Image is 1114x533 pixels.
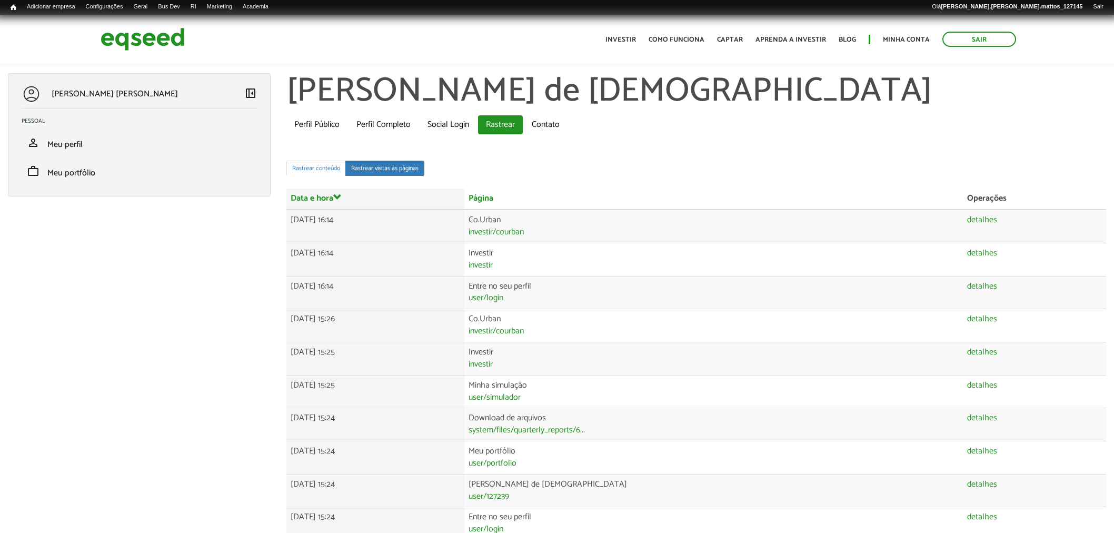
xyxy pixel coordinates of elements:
td: [DATE] 15:24 [286,441,464,475]
a: detalhes [967,513,997,521]
a: Blog [839,36,856,43]
a: workMeu portfólio [22,165,257,177]
h2: Pessoal [22,118,265,124]
a: Sair [942,32,1016,47]
td: [DATE] 15:24 [286,408,464,441]
td: Co.Urban [464,210,963,243]
a: RI [185,3,202,11]
a: Adicionar empresa [22,3,81,11]
a: Academia [237,3,274,11]
a: Configurações [81,3,128,11]
a: Social Login [420,115,477,134]
a: detalhes [967,348,997,357]
a: user/simulador [469,393,521,402]
a: detalhes [967,315,997,323]
a: Perfil Completo [349,115,419,134]
a: Sair [1088,3,1109,11]
a: detalhes [967,414,997,422]
p: [PERSON_NAME] [PERSON_NAME] [52,89,178,99]
a: Rastrear visitas às páginas [345,161,424,176]
span: Meu perfil [47,137,83,152]
th: Operações [963,189,1106,210]
a: investir [469,360,493,369]
td: [DATE] 15:26 [286,309,464,342]
a: Minha conta [883,36,930,43]
a: Olá[PERSON_NAME].[PERSON_NAME].mattos_127145 [927,3,1088,11]
a: personMeu perfil [22,136,257,149]
a: Aprenda a investir [755,36,826,43]
a: detalhes [967,447,997,456]
td: [DATE] 16:14 [286,210,464,243]
a: Perfil Público [286,115,347,134]
a: user/login [469,294,503,302]
li: Meu perfil [14,129,265,157]
a: Colapsar menu [244,87,257,102]
a: Rastrear conteúdo [286,161,346,176]
span: Início [11,4,16,11]
a: Data e hora [291,193,342,203]
td: Entre no seu perfil [464,276,963,309]
a: Rastrear [478,115,523,134]
a: system/files/quarterly_reports/6... [469,426,585,435]
a: Captar [717,36,743,43]
a: Bus Dev [153,3,185,11]
a: detalhes [967,249,997,258]
td: Co.Urban [464,309,963,342]
a: Marketing [202,3,237,11]
h1: [PERSON_NAME] de [DEMOGRAPHIC_DATA] [286,73,1106,110]
a: detalhes [967,480,997,489]
a: detalhes [967,216,997,224]
a: user/127239 [469,492,509,501]
a: user/portfolio [469,459,516,468]
a: detalhes [967,282,997,291]
td: Minha simulação [464,375,963,408]
a: Como funciona [649,36,704,43]
li: Meu portfólio [14,157,265,185]
a: Investir [605,36,636,43]
a: Início [5,3,22,13]
td: [DATE] 15:25 [286,375,464,408]
td: [DATE] 15:25 [286,342,464,375]
span: work [27,165,39,177]
span: person [27,136,39,149]
span: Meu portfólio [47,166,95,180]
td: Meu portfólio [464,441,963,475]
td: Investir [464,342,963,375]
a: detalhes [967,381,997,390]
span: left_panel_close [244,87,257,100]
a: investir/courban [469,228,524,236]
a: investir/courban [469,327,524,335]
td: Investir [464,243,963,276]
td: [DATE] 15:24 [286,474,464,507]
a: Página [469,194,493,203]
td: [DATE] 16:14 [286,243,464,276]
a: investir [469,261,493,270]
td: [DATE] 16:14 [286,276,464,309]
a: Geral [128,3,153,11]
img: EqSeed [101,25,185,53]
td: Download de arquivos [464,408,963,441]
strong: [PERSON_NAME].[PERSON_NAME].mattos_127145 [941,3,1082,9]
a: Contato [524,115,568,134]
td: [PERSON_NAME] de [DEMOGRAPHIC_DATA] [464,474,963,507]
